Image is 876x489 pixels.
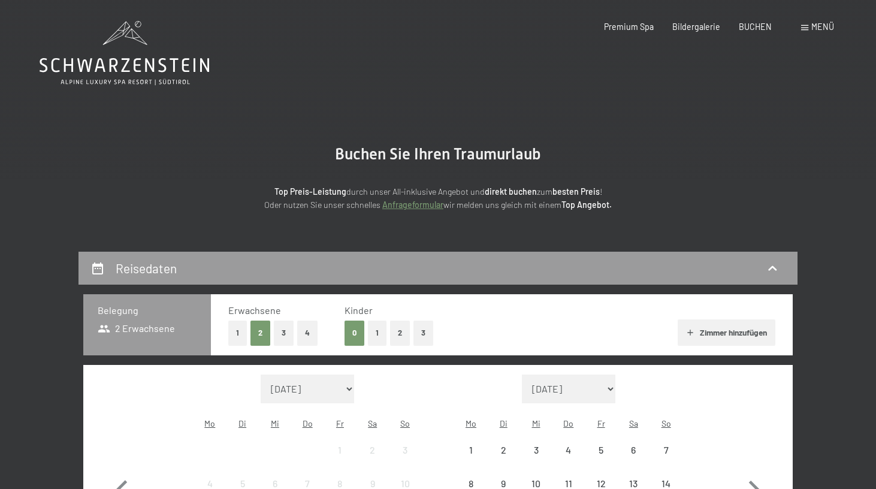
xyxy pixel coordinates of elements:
abbr: Sonntag [661,418,671,428]
button: 1 [228,321,247,345]
strong: besten Preis [552,186,600,197]
abbr: Montag [204,418,215,428]
button: 3 [274,321,294,345]
abbr: Sonntag [400,418,410,428]
span: Erwachsene [228,304,281,316]
a: Bildergalerie [672,22,720,32]
div: 6 [618,445,648,475]
p: durch unser All-inklusive Angebot und zum ! Oder nutzen Sie unser schnelles wir melden uns gleich... [174,185,702,212]
div: Anreise nicht möglich [617,434,650,466]
a: BUCHEN [739,22,772,32]
h3: Belegung [98,304,197,317]
abbr: Donnerstag [303,418,313,428]
div: 1 [456,445,486,475]
div: 5 [586,445,616,475]
button: 2 [250,321,270,345]
abbr: Freitag [597,418,605,428]
div: Anreise nicht möglich [357,434,389,466]
div: Anreise nicht möglich [650,434,682,466]
div: 1 [325,445,355,475]
button: 4 [297,321,318,345]
abbr: Montag [466,418,476,428]
span: Menü [811,22,834,32]
strong: direkt buchen [485,186,537,197]
abbr: Dienstag [500,418,508,428]
div: Anreise nicht möglich [389,434,421,466]
a: Premium Spa [604,22,654,32]
abbr: Samstag [629,418,638,428]
div: Sun Sep 07 2025 [650,434,682,466]
div: 4 [554,445,584,475]
abbr: Dienstag [238,418,246,428]
strong: Top Preis-Leistung [274,186,346,197]
abbr: Donnerstag [563,418,573,428]
span: 2 Erwachsene [98,322,175,335]
div: 2 [358,445,388,475]
div: Mon Sep 01 2025 [455,434,487,466]
button: 2 [390,321,410,345]
div: Anreise nicht möglich [324,434,356,466]
div: Sat Aug 02 2025 [357,434,389,466]
div: Tue Sep 02 2025 [487,434,519,466]
button: 3 [413,321,433,345]
a: Anfrageformular [382,200,443,210]
div: Anreise nicht möglich [552,434,585,466]
div: Thu Sep 04 2025 [552,434,585,466]
abbr: Samstag [368,418,377,428]
span: Kinder [345,304,373,316]
button: 1 [368,321,386,345]
div: Fri Aug 01 2025 [324,434,356,466]
abbr: Freitag [336,418,344,428]
abbr: Mittwoch [532,418,540,428]
strong: Top Angebot. [561,200,612,210]
div: Sat Sep 06 2025 [617,434,650,466]
div: 3 [390,445,420,475]
div: Wed Sep 03 2025 [519,434,552,466]
abbr: Mittwoch [271,418,279,428]
div: Sun Aug 03 2025 [389,434,421,466]
div: 3 [521,445,551,475]
span: Buchen Sie Ihren Traumurlaub [335,145,541,163]
div: Anreise nicht möglich [455,434,487,466]
button: Zimmer hinzufügen [678,319,775,346]
div: Anreise nicht möglich [487,434,519,466]
div: Anreise nicht möglich [519,434,552,466]
div: 7 [651,445,681,475]
div: Fri Sep 05 2025 [585,434,617,466]
h2: Reisedaten [116,261,177,276]
div: 2 [488,445,518,475]
div: Anreise nicht möglich [585,434,617,466]
button: 0 [345,321,364,345]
